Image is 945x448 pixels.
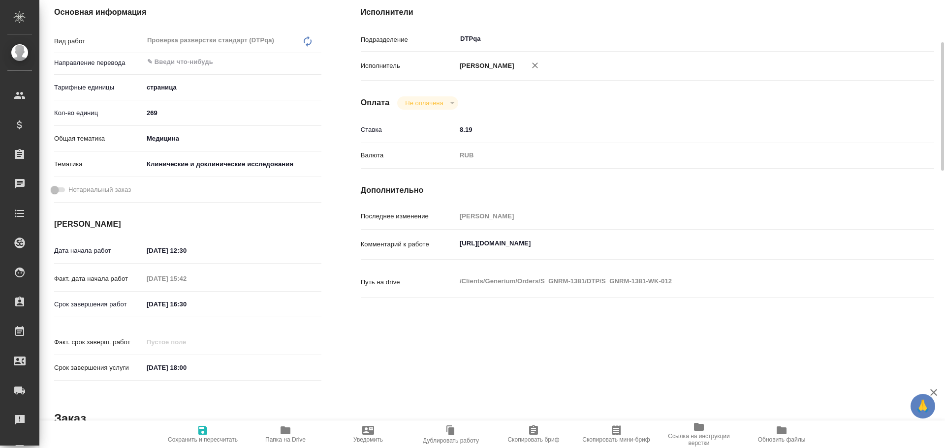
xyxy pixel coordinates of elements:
[143,156,321,173] div: Клинические и доклинические исследования
[143,130,321,147] div: Медицина
[54,411,86,426] h2: Заказ
[244,420,327,448] button: Папка на Drive
[54,159,143,169] p: Тематика
[914,396,931,417] span: 🙏
[361,97,390,109] h4: Оплата
[758,436,806,443] span: Обновить файлы
[54,299,143,309] p: Срок завершения работ
[143,106,321,120] input: ✎ Введи что-нибудь
[361,125,456,135] p: Ставка
[143,297,229,311] input: ✎ Введи что-нибудь
[361,277,456,287] p: Путь на drive
[423,437,479,444] span: Дублировать работу
[353,436,383,443] span: Уведомить
[456,61,514,71] p: [PERSON_NAME]
[54,36,143,46] p: Вид работ
[456,235,886,252] textarea: [URL][DOMAIN_NAME]
[397,96,458,110] div: Не оплачена
[54,218,321,230] h4: [PERSON_NAME]
[54,108,143,118] p: Кол-во единиц
[575,420,658,448] button: Скопировать мини-бриф
[456,209,886,223] input: Пустое поле
[456,273,886,290] textarea: /Clients/Generium/Orders/S_GNRM-1381/DTP/S_GNRM-1381-WK-012
[54,246,143,256] p: Дата начала работ
[265,436,306,443] span: Папка на Drive
[143,79,321,96] div: страница
[582,436,650,443] span: Скопировать мини-бриф
[507,436,559,443] span: Скопировать бриф
[146,56,285,68] input: ✎ Введи что-нибудь
[143,243,229,258] input: ✎ Введи что-нибудь
[361,211,456,221] p: Последнее изменение
[456,122,886,137] input: ✎ Введи что-нибудь
[402,99,446,107] button: Не оплачена
[361,239,456,249] p: Комментарий к работе
[361,6,934,18] h4: Исполнители
[143,360,229,375] input: ✎ Введи что-нибудь
[658,420,740,448] button: Ссылка на инструкции верстки
[327,420,409,448] button: Уведомить
[54,58,143,68] p: Направление перевода
[168,436,238,443] span: Сохранить и пересчитать
[911,394,935,418] button: 🙏
[316,61,318,63] button: Open
[361,35,456,45] p: Подразделение
[143,335,229,349] input: Пустое поле
[361,184,934,196] h4: Дополнительно
[663,433,734,447] span: Ссылка на инструкции верстки
[54,337,143,347] p: Факт. срок заверш. работ
[54,6,321,18] h4: Основная информация
[68,185,131,195] span: Нотариальный заказ
[54,274,143,284] p: Факт. дата начала работ
[456,147,886,164] div: RUB
[54,363,143,373] p: Срок завершения услуги
[54,83,143,92] p: Тарифные единицы
[361,61,456,71] p: Исполнитель
[143,271,229,286] input: Пустое поле
[361,150,456,160] p: Валюта
[524,55,546,76] button: Удалить исполнителя
[409,420,492,448] button: Дублировать работу
[740,420,823,448] button: Обновить файлы
[881,38,883,40] button: Open
[54,134,143,144] p: Общая тематика
[161,420,244,448] button: Сохранить и пересчитать
[492,420,575,448] button: Скопировать бриф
